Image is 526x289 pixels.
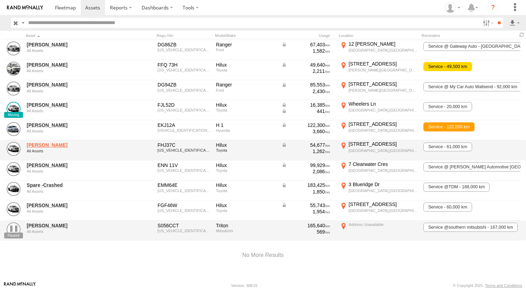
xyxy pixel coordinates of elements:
label: Click to View Current Location [339,41,419,60]
div: undefined [27,48,122,53]
label: Export results as... [509,18,520,28]
a: [PERSON_NAME] [27,222,122,229]
div: MNACMFE90PW269545 [158,48,211,52]
div: EMM64E [158,182,211,188]
div: Triton [216,222,277,229]
span: Service - 60,000 km [423,203,472,212]
img: rand-logo.svg [7,5,43,10]
div: 3,660 [281,128,330,135]
a: View Asset Details [7,162,21,176]
div: MR0JA3DD800353894 [158,108,211,112]
div: H 1 [216,122,277,128]
div: undefined [27,149,122,153]
div: Toyota [216,68,277,72]
div: MNACMFE90PW277818 [158,88,211,92]
span: Service @ My Car Auto Wallsend - 92,000 km [423,82,522,91]
span: Service - 49,500 km [423,62,472,71]
div: Usage [280,33,336,38]
div: Hilux [216,202,277,208]
div: 1,262 [281,148,330,154]
div: undefined [27,209,122,213]
a: View Asset Details [7,41,21,55]
a: View Asset Details [7,222,21,236]
div: Data from Vehicle CANbus [281,82,330,88]
div: Ranger [216,82,277,88]
div: Hilux [216,142,277,148]
a: Spare -Crashed [27,182,122,188]
div: Data from Vehicle CANbus [281,62,330,68]
div: Toyota [216,168,277,173]
div: [STREET_ADDRESS] [349,81,418,87]
div: 1,850 [281,189,330,195]
div: Hyundai [216,128,277,132]
a: [PERSON_NAME] [27,122,122,128]
label: Click to View Current Location [339,141,419,160]
div: undefined [27,189,122,193]
div: [GEOGRAPHIC_DATA],[GEOGRAPHIC_DATA] [349,48,418,53]
div: Reminders [422,33,474,38]
div: MR0CB3DB405660602 [158,189,211,193]
div: JTELV73J807806179 [158,68,211,72]
div: Ranger [216,41,277,48]
div: Toyota [216,189,277,193]
div: [STREET_ADDRESS] [349,121,418,127]
a: [PERSON_NAME] [27,202,122,208]
div: [GEOGRAPHIC_DATA],[GEOGRAPHIC_DATA] [349,168,418,173]
a: [PERSON_NAME] [27,82,122,88]
div: [GEOGRAPHIC_DATA],[GEOGRAPHIC_DATA] [349,128,418,133]
a: [PERSON_NAME] [27,142,122,148]
div: Hilux [216,182,277,188]
a: View Asset Details [7,102,21,116]
div: Toyota [216,148,277,152]
div: 1,954 [281,208,330,215]
div: undefined [27,69,122,73]
div: MR0JA3DD500353481 [158,208,211,213]
span: Service - 122,000 km [423,122,474,131]
a: Visit our Website [4,282,36,289]
div: Toyota [216,108,277,112]
label: Click to View Current Location [339,101,419,120]
span: Service - 61,000 km [423,143,472,152]
div: Data from Vehicle CANbus [281,182,330,188]
a: [PERSON_NAME] [27,62,122,68]
div: [PERSON_NAME][GEOGRAPHIC_DATA],[GEOGRAPHIC_DATA] [349,88,418,93]
div: 1,582 [281,48,330,54]
div: Data from Vehicle CANbus [281,202,330,208]
a: View Asset Details [7,122,21,136]
a: [PERSON_NAME] [27,41,122,48]
div: Location [339,33,419,38]
div: Model/Make [215,33,278,38]
div: Data from Vehicle CANbus [281,102,330,108]
a: [PERSON_NAME] [27,162,122,168]
span: Service - 20,000 km [423,102,472,111]
div: ENN 11V [158,162,211,168]
div: Wheelers Ln [349,101,418,107]
a: View Asset Details [7,202,21,216]
label: Click to View Current Location [339,201,419,220]
label: Search Query [20,18,26,28]
div: KMFWBX7KMMU166096 [158,128,211,132]
div: S056CCT [158,222,211,229]
div: 569 [281,229,330,235]
div: undefined [27,229,122,234]
div: FGF46W [158,202,211,208]
a: [PERSON_NAME] [27,102,122,108]
div: MMAJJKL10LH002657 [158,229,211,233]
a: Terms and Conditions [485,283,522,288]
div: Version: 308.01 [231,283,258,288]
div: Rego./Vin [157,33,212,38]
div: Data from Vehicle CANbus [281,142,330,148]
label: Click to View Current Location [339,161,419,180]
div: 12 [PERSON_NAME] [349,41,418,47]
div: 3 Blueridge Dr [349,181,418,188]
div: [GEOGRAPHIC_DATA],[GEOGRAPHIC_DATA] [349,148,418,153]
label: Click to View Current Location [339,81,419,100]
label: Search Filter Options [480,18,495,28]
label: Click to View Current Location [339,121,419,140]
div: 2,211 [281,68,330,74]
a: View Asset Details [7,142,21,156]
div: Data from Vehicle CANbus [281,108,330,114]
div: Ford [216,48,277,52]
div: undefined [27,169,122,173]
a: View Asset Details [7,182,21,196]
